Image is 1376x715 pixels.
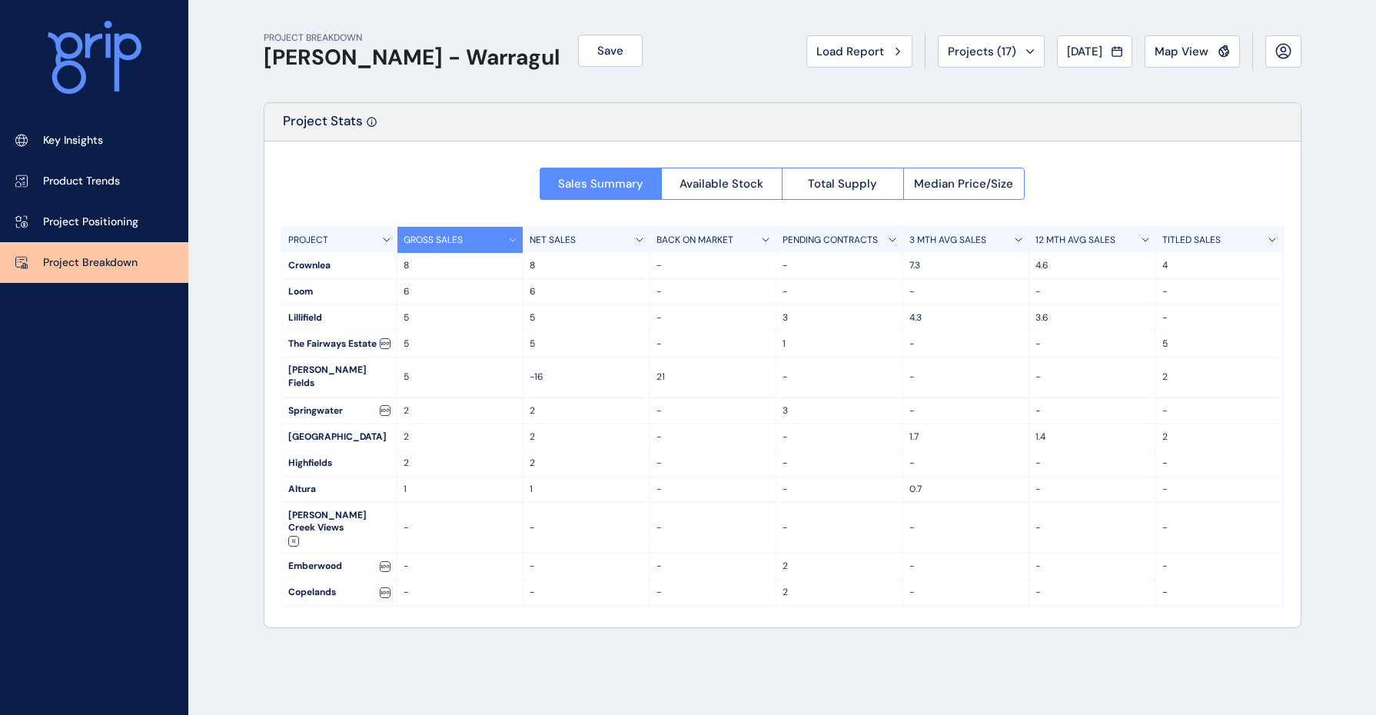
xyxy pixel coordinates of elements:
[597,43,623,58] span: Save
[530,431,643,444] p: 2
[530,457,643,470] p: 2
[404,371,517,384] p: 5
[1035,560,1149,573] p: -
[656,311,770,324] p: -
[783,560,896,573] p: 2
[530,338,643,351] p: 5
[530,560,643,573] p: -
[578,35,643,67] button: Save
[1067,44,1102,59] span: [DATE]
[783,521,896,534] p: -
[530,483,643,496] p: 1
[404,457,517,470] p: 2
[1162,586,1277,599] p: -
[783,404,896,417] p: 3
[1035,431,1149,444] p: 1.4
[282,424,397,450] div: [GEOGRAPHIC_DATA]
[1162,457,1277,470] p: -
[530,404,643,417] p: 2
[783,259,896,272] p: -
[909,586,1023,599] p: -
[1035,371,1149,384] p: -
[282,305,397,331] div: Lillifield
[1162,311,1277,324] p: -
[43,214,138,230] p: Project Positioning
[680,176,763,191] span: Available Stock
[530,285,643,298] p: 6
[282,606,397,631] div: Timbertop Estate
[288,234,328,247] p: PROJECT
[656,234,733,247] p: BACK ON MARKET
[1162,483,1277,496] p: -
[1035,457,1149,470] p: -
[282,398,397,424] div: Springwater
[404,259,517,272] p: 8
[782,168,903,200] button: Total Supply
[656,371,770,384] p: 21
[783,457,896,470] p: -
[282,331,397,357] div: The Fairways Estate
[283,112,363,141] p: Project Stats
[404,234,463,247] p: GROSS SALES
[282,477,397,502] div: Altura
[816,44,884,59] span: Load Report
[1035,285,1149,298] p: -
[783,586,896,599] p: 2
[404,431,517,444] p: 2
[656,521,770,534] p: -
[282,253,397,278] div: Crownlea
[1155,44,1208,59] span: Map View
[1162,338,1277,351] p: 5
[1035,586,1149,599] p: -
[1162,259,1277,272] p: 4
[43,133,103,148] p: Key Insights
[404,560,517,573] p: -
[1162,371,1277,384] p: 2
[43,174,120,189] p: Product Trends
[656,483,770,496] p: -
[558,176,643,191] span: Sales Summary
[808,176,877,191] span: Total Supply
[282,279,397,304] div: Loom
[1145,35,1240,68] button: Map View
[530,586,643,599] p: -
[909,431,1023,444] p: 1.7
[530,311,643,324] p: 5
[909,404,1023,417] p: -
[282,451,397,476] div: Highfields
[282,554,397,579] div: Emberwood
[1057,35,1132,68] button: [DATE]
[806,35,912,68] button: Load Report
[909,234,986,247] p: 3 MTH AVG SALES
[909,285,1023,298] p: -
[530,234,576,247] p: NET SALES
[530,521,643,534] p: -
[1162,285,1277,298] p: -
[783,483,896,496] p: -
[661,168,783,200] button: Available Stock
[909,311,1023,324] p: 4.3
[1035,259,1149,272] p: 4.6
[530,371,643,384] p: -16
[404,521,517,534] p: -
[404,483,517,496] p: 1
[656,431,770,444] p: -
[1162,521,1277,534] p: -
[1035,404,1149,417] p: -
[264,32,560,45] p: PROJECT BREAKDOWN
[783,285,896,298] p: -
[1035,483,1149,496] p: -
[656,285,770,298] p: -
[783,234,878,247] p: PENDING CONTRACTS
[530,259,643,272] p: 8
[1162,404,1277,417] p: -
[938,35,1045,68] button: Projects (17)
[1162,431,1277,444] p: 2
[783,311,896,324] p: 3
[909,371,1023,384] p: -
[783,371,896,384] p: -
[404,404,517,417] p: 2
[909,457,1023,470] p: -
[948,44,1016,59] span: Projects ( 17 )
[1162,234,1221,247] p: TITLED SALES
